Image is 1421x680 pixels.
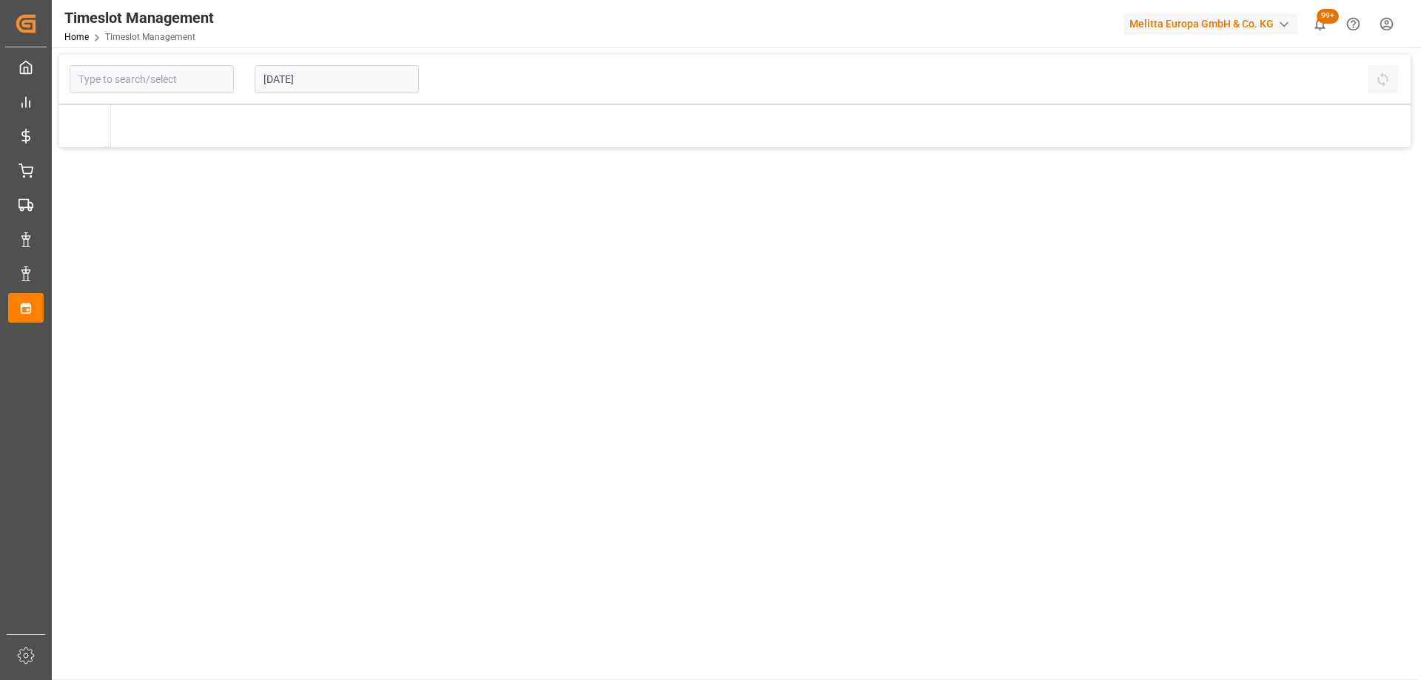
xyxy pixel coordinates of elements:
div: Timeslot Management [64,7,214,29]
button: Help Center [1337,7,1370,41]
input: Type to search/select [70,65,234,93]
button: Melitta Europa GmbH & Co. KG [1123,10,1303,38]
input: DD-MM-YYYY [255,65,419,93]
div: Melitta Europa GmbH & Co. KG [1123,13,1297,35]
a: Home [64,32,89,42]
button: show 100 new notifications [1303,7,1337,41]
span: 99+ [1317,9,1339,24]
